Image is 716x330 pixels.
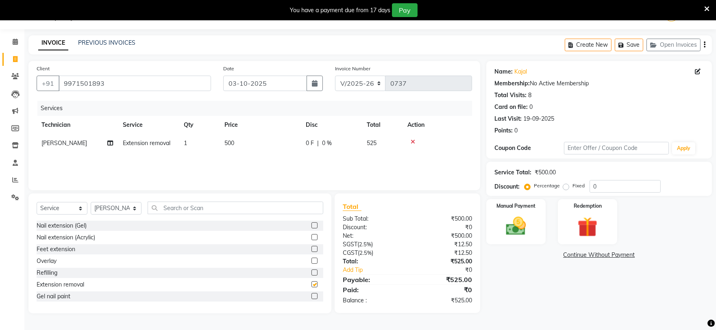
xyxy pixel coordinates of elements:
[494,91,527,100] div: Total Visits:
[572,182,585,189] label: Fixed
[290,6,390,15] div: You have a payment due from 17 days
[148,202,323,214] input: Search or Scan
[500,215,532,238] img: _cash.svg
[407,215,478,223] div: ₹500.00
[37,76,59,91] button: +91
[407,296,478,305] div: ₹525.00
[407,232,478,240] div: ₹500.00
[367,139,376,147] span: 525
[494,115,522,123] div: Last Visit:
[529,103,533,111] div: 0
[337,223,407,232] div: Discount:
[223,65,234,72] label: Date
[615,39,643,51] button: Save
[37,116,118,134] th: Technician
[301,116,362,134] th: Disc
[535,168,556,177] div: ₹500.00
[359,250,372,256] span: 2.5%
[407,257,478,266] div: ₹525.00
[514,67,527,76] a: Kajal
[494,168,531,177] div: Service Total:
[574,202,602,210] label: Redemption
[672,142,695,154] button: Apply
[37,233,95,242] div: Nail extension (Acrylic)
[564,142,669,154] input: Enter Offer / Coupon Code
[419,266,478,274] div: ₹0
[37,101,478,116] div: Services
[359,241,371,247] span: 2.5%
[335,65,370,72] label: Invoice Number
[37,245,75,254] div: Feet extension
[407,249,478,257] div: ₹12.50
[571,215,604,239] img: _gift.svg
[118,116,179,134] th: Service
[337,296,407,305] div: Balance :
[37,280,84,289] div: Extension removal
[343,249,358,256] span: CGST
[220,116,301,134] th: Price
[534,182,560,189] label: Percentage
[407,240,478,249] div: ₹12.50
[646,39,701,51] button: Open Invoices
[37,292,70,301] div: Gel nail paint
[362,116,403,134] th: Total
[37,269,57,277] div: Refilling
[337,266,419,274] a: Add Tip
[523,115,554,123] div: 19-09-2025
[565,39,612,51] button: Create New
[528,91,531,100] div: 8
[494,79,530,88] div: Membership:
[306,139,314,148] span: 0 F
[392,3,418,17] button: Pay
[59,76,211,91] input: Search by Name/Mobile/Email/Code
[407,223,478,232] div: ₹0
[337,285,407,295] div: Paid:
[403,116,472,134] th: Action
[38,36,68,50] a: INVOICE
[494,182,520,191] div: Discount:
[494,144,564,152] div: Coupon Code
[496,202,535,210] label: Manual Payment
[494,67,513,76] div: Name:
[337,275,407,284] div: Payable:
[317,139,319,148] span: |
[494,126,513,135] div: Points:
[184,139,187,147] span: 1
[337,215,407,223] div: Sub Total:
[514,126,518,135] div: 0
[494,103,528,111] div: Card on file:
[337,249,407,257] div: ( )
[224,139,234,147] span: 500
[37,257,57,265] div: Overlay
[78,39,135,46] a: PREVIOUS INVOICES
[41,139,87,147] span: [PERSON_NAME]
[37,221,87,230] div: Nail extension (Gel)
[322,139,332,148] span: 0 %
[494,79,704,88] div: No Active Membership
[407,285,478,295] div: ₹0
[343,202,361,211] span: Total
[343,241,357,248] span: SGST
[337,257,407,266] div: Total:
[37,65,50,72] label: Client
[337,240,407,249] div: ( )
[123,139,170,147] span: Extension removal
[337,232,407,240] div: Net:
[488,251,710,259] a: Continue Without Payment
[179,116,220,134] th: Qty
[407,275,478,284] div: ₹525.00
